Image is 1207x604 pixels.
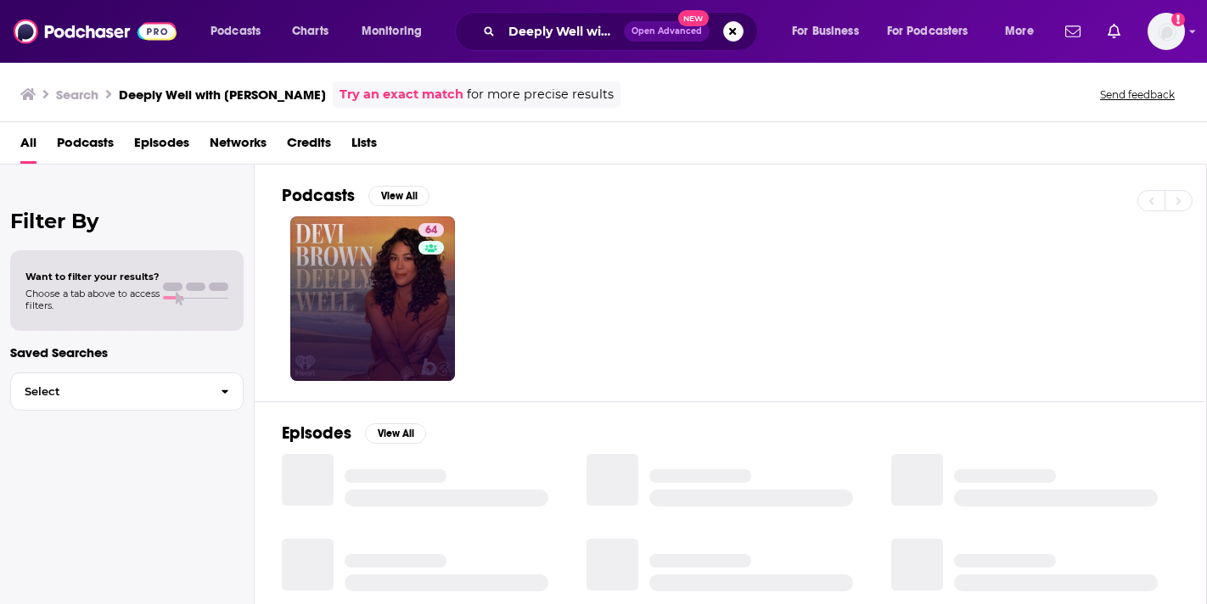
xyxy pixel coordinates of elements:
[425,222,437,239] span: 64
[56,87,98,103] h3: Search
[351,129,377,164] a: Lists
[281,18,339,45] a: Charts
[211,20,261,43] span: Podcasts
[1095,87,1180,102] button: Send feedback
[282,422,426,444] a: EpisodesView All
[287,129,331,164] a: Credits
[11,386,207,397] span: Select
[471,12,774,51] div: Search podcasts, credits, & more...
[57,129,114,164] a: Podcasts
[876,18,993,45] button: open menu
[368,186,429,206] button: View All
[678,10,709,26] span: New
[993,18,1055,45] button: open menu
[199,18,283,45] button: open menu
[10,372,244,411] button: Select
[362,20,422,43] span: Monitoring
[282,185,355,206] h2: Podcasts
[624,21,710,42] button: Open AdvancedNew
[365,423,426,444] button: View All
[418,223,444,237] a: 64
[10,344,244,361] p: Saved Searches
[10,209,244,233] h2: Filter By
[502,18,624,45] input: Search podcasts, credits, & more...
[792,20,859,43] span: For Business
[292,20,328,43] span: Charts
[1058,17,1087,46] a: Show notifications dropdown
[282,185,429,206] a: PodcastsView All
[340,85,463,104] a: Try an exact match
[134,129,189,164] a: Episodes
[780,18,880,45] button: open menu
[282,422,351,444] h2: Episodes
[887,20,968,43] span: For Podcasters
[1148,13,1185,50] span: Logged in as jennarohl
[210,129,267,164] a: Networks
[1101,17,1127,46] a: Show notifications dropdown
[350,18,444,45] button: open menu
[1171,13,1185,26] svg: Add a profile image
[467,85,614,104] span: for more precise results
[25,288,160,311] span: Choose a tab above to access filters.
[1005,20,1034,43] span: More
[119,87,326,103] h3: Deeply Well with [PERSON_NAME]
[25,271,160,282] span: Want to filter your results?
[1148,13,1185,50] img: User Profile
[20,129,36,164] a: All
[1148,13,1185,50] button: Show profile menu
[14,15,177,48] img: Podchaser - Follow, Share and Rate Podcasts
[290,216,455,381] a: 64
[632,27,702,36] span: Open Advanced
